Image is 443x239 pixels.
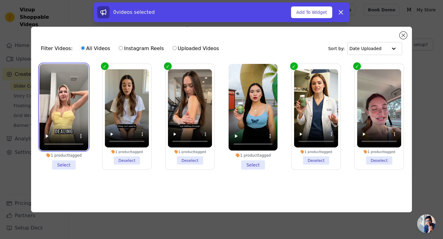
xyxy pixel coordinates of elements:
div: 1 product tagged [229,153,277,158]
div: 1 product tagged [168,150,212,154]
div: 1 product tagged [294,150,338,154]
div: Filter Videos: [41,41,222,56]
span: 0 videos selected [113,9,155,15]
label: All Videos [81,45,110,53]
label: Uploaded Videos [172,45,219,53]
div: Sort by: [328,42,402,55]
label: Instagram Reels [118,45,164,53]
div: 1 product tagged [39,153,88,158]
button: Close modal [400,32,407,39]
div: Open chat [417,214,436,233]
div: 1 product tagged [105,150,149,154]
div: 1 product tagged [357,150,401,154]
button: Add To Widget [291,6,332,18]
